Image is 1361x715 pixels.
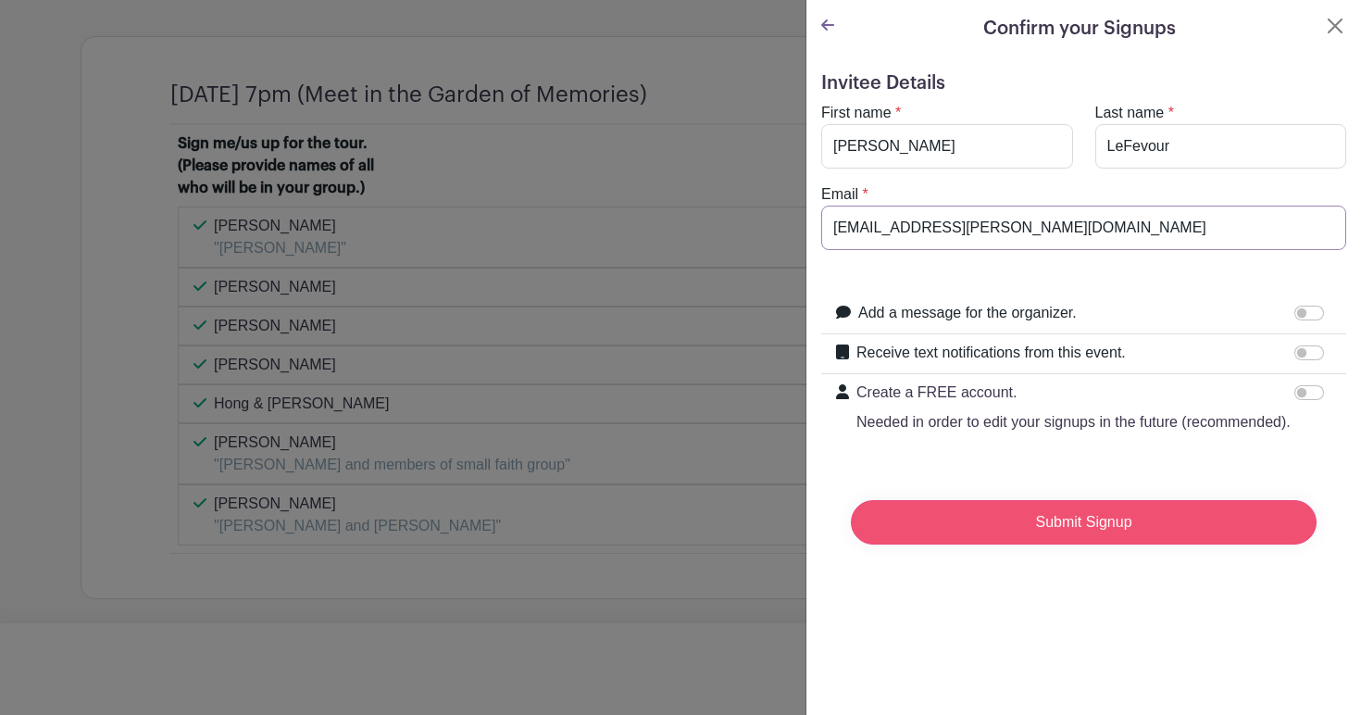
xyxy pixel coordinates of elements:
button: Close [1324,15,1346,37]
h5: Confirm your Signups [983,15,1176,43]
input: Submit Signup [851,500,1317,545]
label: Receive text notifications from this event. [856,342,1126,364]
label: Last name [1095,102,1165,124]
p: Needed in order to edit your signups in the future (recommended). [856,411,1291,433]
p: Create a FREE account. [856,382,1291,404]
label: First name [821,102,892,124]
h5: Invitee Details [821,72,1346,94]
label: Add a message for the organizer. [858,302,1077,324]
label: Email [821,183,858,206]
